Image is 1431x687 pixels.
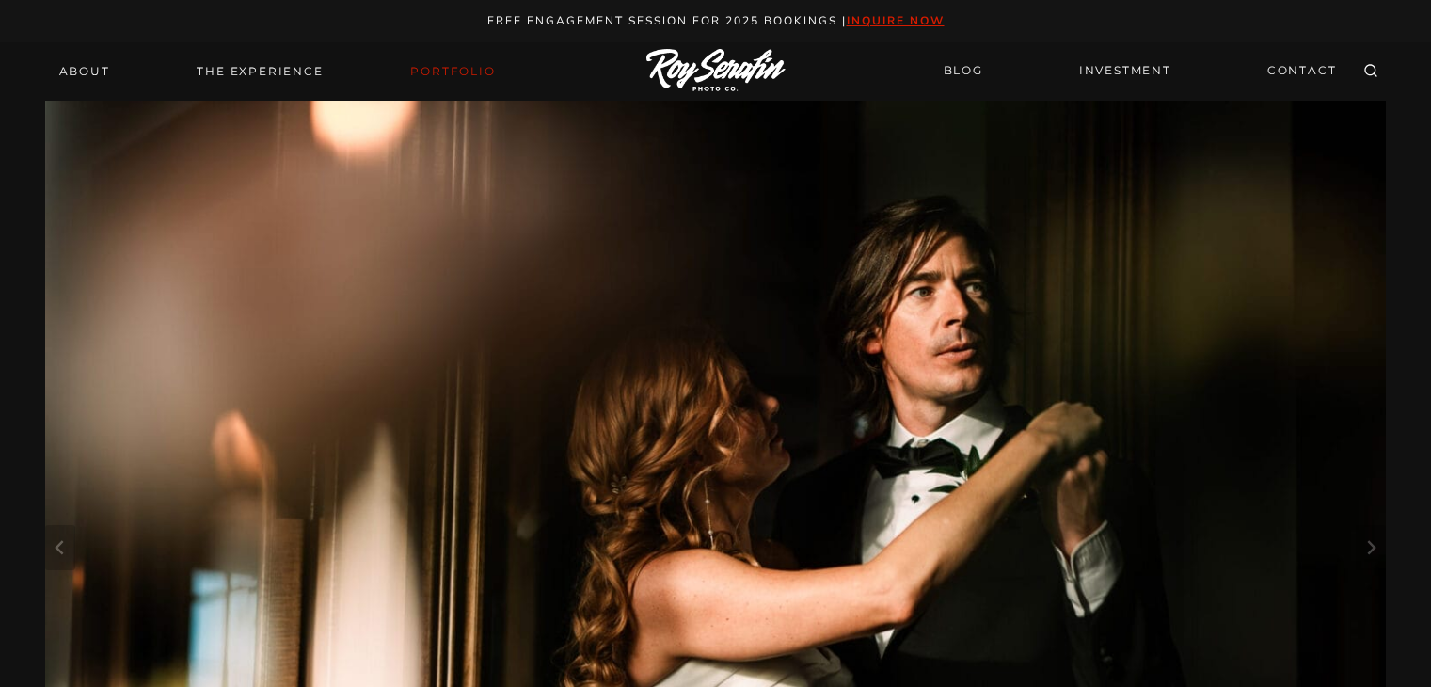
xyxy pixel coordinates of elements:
a: THE EXPERIENCE [185,58,334,85]
button: View Search Form [1358,58,1384,85]
a: Portfolio [399,58,506,85]
a: BLOG [932,55,994,88]
a: About [48,58,121,85]
button: Go to last slide [45,525,75,570]
p: Free engagement session for 2025 Bookings | [21,11,1411,31]
a: inquire now [847,13,945,28]
a: CONTACT [1256,55,1348,88]
nav: Primary Navigation [48,58,507,85]
button: Next slide [1356,525,1386,570]
a: INVESTMENT [1068,55,1183,88]
nav: Secondary Navigation [932,55,1348,88]
img: Logo of Roy Serafin Photo Co., featuring stylized text in white on a light background, representi... [646,49,786,93]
